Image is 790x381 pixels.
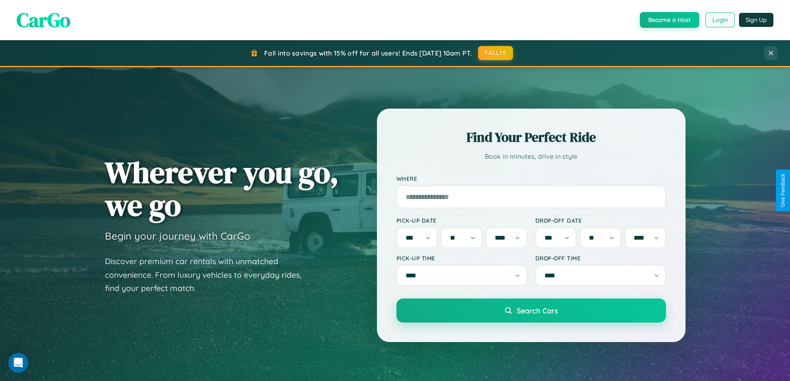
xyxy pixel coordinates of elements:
span: Search Cars [517,306,558,315]
label: Drop-off Time [535,255,666,262]
button: Become a Host [640,12,699,28]
h1: Wherever you go, we go [105,156,339,221]
div: Give Feedback [780,174,786,207]
h2: Find Your Perfect Ride [396,128,666,146]
iframe: Intercom live chat [8,353,28,373]
button: Search Cars [396,298,666,323]
span: Fall into savings with 15% off for all users! Ends [DATE] 10am PT. [264,49,472,57]
label: Where [396,175,666,182]
span: CarGo [17,6,70,34]
label: Drop-off Date [535,217,666,224]
label: Pick-up Date [396,217,527,224]
p: Discover premium car rentals with unmatched convenience. From luxury vehicles to everyday rides, ... [105,255,312,295]
button: FALL15 [478,46,513,60]
label: Pick-up Time [396,255,527,262]
button: Sign Up [739,13,773,27]
h3: Begin your journey with CarGo [105,230,250,242]
button: Login [705,12,735,27]
p: Book in minutes, drive in style [396,150,666,163]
